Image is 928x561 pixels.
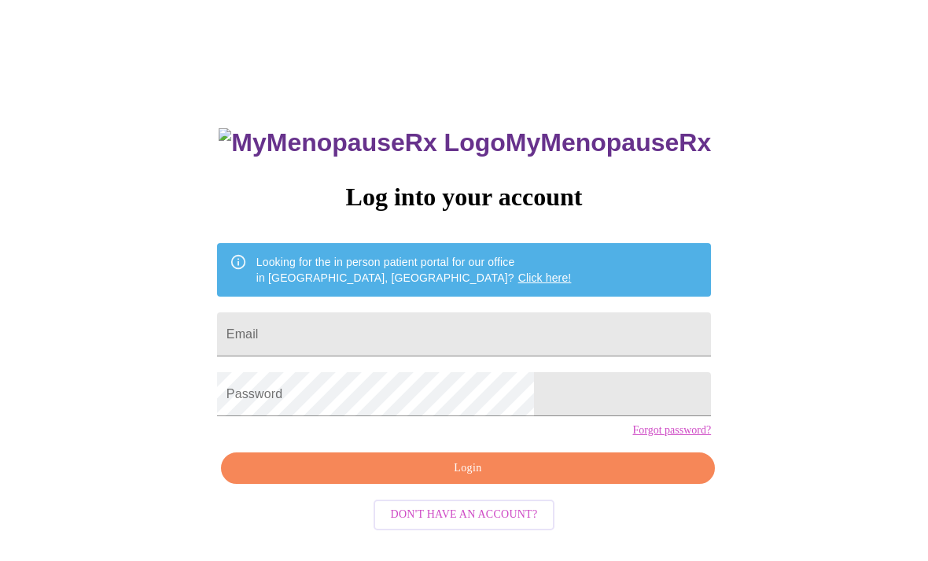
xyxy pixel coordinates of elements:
div: Looking for the in person patient portal for our office in [GEOGRAPHIC_DATA], [GEOGRAPHIC_DATA]? [256,248,572,292]
a: Forgot password? [632,424,711,437]
h3: MyMenopauseRx [219,128,711,157]
span: Login [239,459,697,478]
button: Don't have an account? [374,500,555,530]
a: Don't have an account? [370,507,559,520]
img: MyMenopauseRx Logo [219,128,505,157]
span: Don't have an account? [391,505,538,525]
h3: Log into your account [217,183,711,212]
a: Click here! [518,271,572,284]
button: Login [221,452,715,485]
